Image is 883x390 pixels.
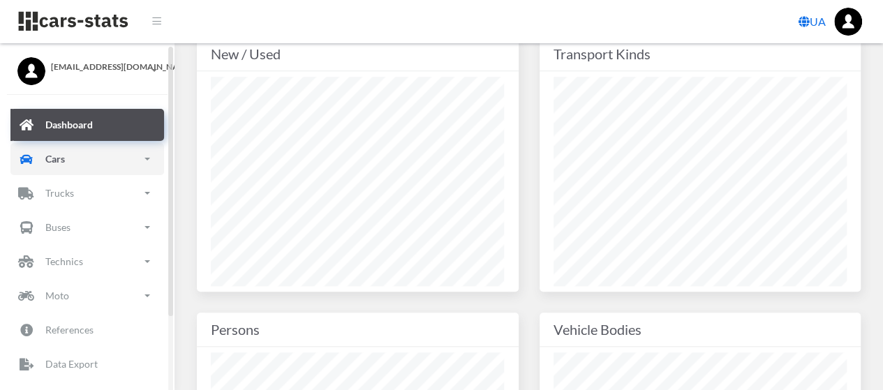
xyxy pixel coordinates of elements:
a: Technics [10,246,164,278]
div: Vehicle Bodies [554,318,847,340]
a: Dashboard [10,109,164,141]
p: Technics [45,253,83,270]
a: UA [793,8,831,36]
a: Trucks [10,177,164,209]
div: Persons [211,318,505,340]
a: [EMAIL_ADDRESS][DOMAIN_NAME] [17,57,157,73]
img: ... [834,8,862,36]
a: Cars [10,143,164,175]
p: Data Export [45,355,98,373]
p: References [45,321,94,338]
div: New / Used [211,43,505,65]
p: Cars [45,150,65,167]
p: Moto [45,287,69,304]
a: Buses [10,211,164,243]
a: References [10,314,164,346]
p: Buses [45,218,71,236]
p: Trucks [45,184,74,202]
a: Data Export [10,348,164,380]
a: Moto [10,280,164,312]
div: Transport Kinds [554,43,847,65]
img: navbar brand [17,10,129,32]
p: Dashboard [45,116,93,133]
span: [EMAIL_ADDRESS][DOMAIN_NAME] [51,61,157,73]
